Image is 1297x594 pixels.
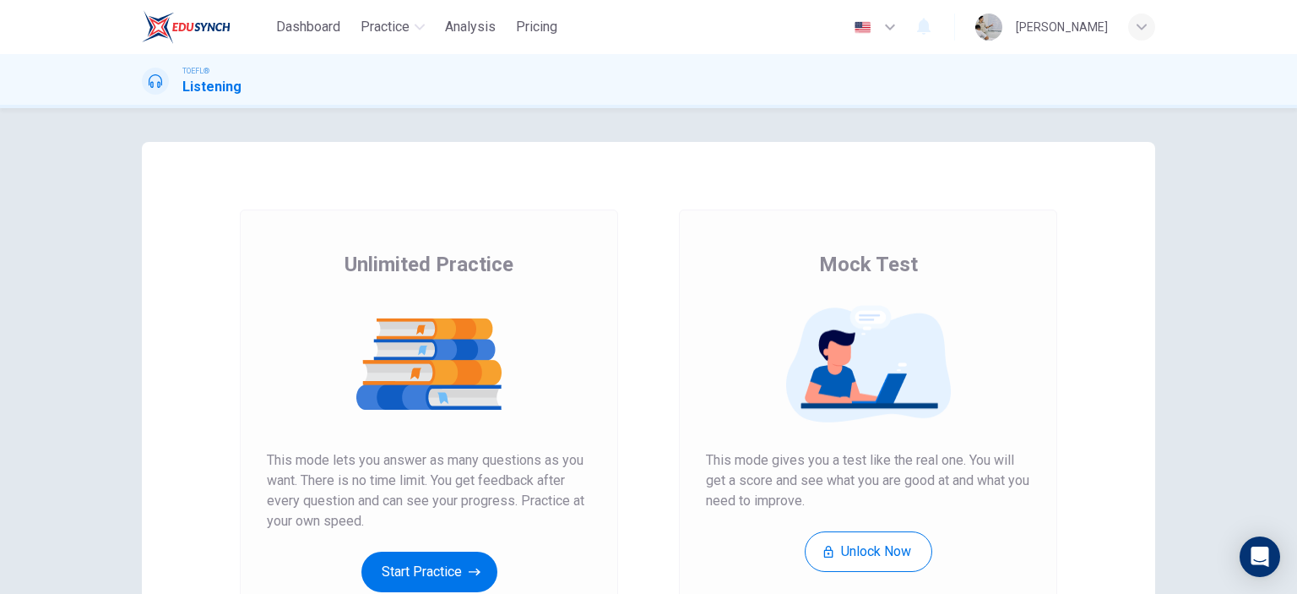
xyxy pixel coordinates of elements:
a: EduSynch logo [142,10,269,44]
button: Pricing [509,12,564,42]
img: EduSynch logo [142,10,231,44]
button: Dashboard [269,12,347,42]
img: en [852,21,873,34]
span: Dashboard [276,17,340,37]
span: Practice [361,17,410,37]
button: Unlock Now [805,531,932,572]
span: Pricing [516,17,557,37]
span: This mode gives you a test like the real one. You will get a score and see what you are good at a... [706,450,1030,511]
span: TOEFL® [182,65,209,77]
button: Start Practice [361,552,497,592]
span: Unlimited Practice [345,251,513,278]
span: This mode lets you answer as many questions as you want. There is no time limit. You get feedback... [267,450,591,531]
span: Mock Test [819,251,918,278]
img: Profile picture [975,14,1002,41]
button: Analysis [438,12,502,42]
button: Practice [354,12,431,42]
div: [PERSON_NAME] [1016,17,1108,37]
span: Analysis [445,17,496,37]
div: Open Intercom Messenger [1240,537,1280,577]
h1: Listening [182,77,241,97]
